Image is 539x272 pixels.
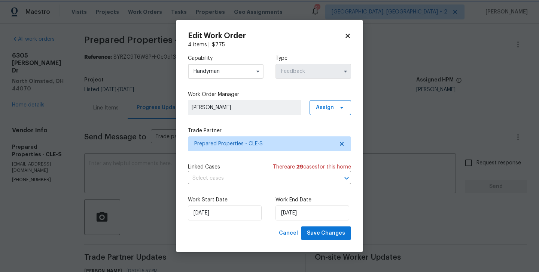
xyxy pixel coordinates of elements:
[188,64,264,79] input: Select...
[341,173,352,183] button: Open
[188,91,351,98] label: Work Order Manager
[307,229,345,238] span: Save Changes
[316,104,334,111] span: Assign
[188,41,351,49] div: 4 items |
[275,196,351,204] label: Work End Date
[188,32,344,40] h2: Edit Work Order
[188,196,264,204] label: Work Start Date
[273,163,351,171] span: There are case s for this home
[296,164,303,170] span: 29
[188,127,351,135] label: Trade Partner
[301,226,351,240] button: Save Changes
[275,64,351,79] input: Select...
[275,55,351,62] label: Type
[212,42,225,47] span: $ 775
[275,205,349,220] input: M/D/YYYY
[253,67,262,76] button: Show options
[188,163,220,171] span: Linked Cases
[279,229,298,238] span: Cancel
[194,140,334,148] span: Prepared Properties - CLE-S
[188,173,330,184] input: Select cases
[188,55,264,62] label: Capability
[192,104,298,111] span: [PERSON_NAME]
[188,205,262,220] input: M/D/YYYY
[341,67,350,76] button: Show options
[276,226,301,240] button: Cancel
